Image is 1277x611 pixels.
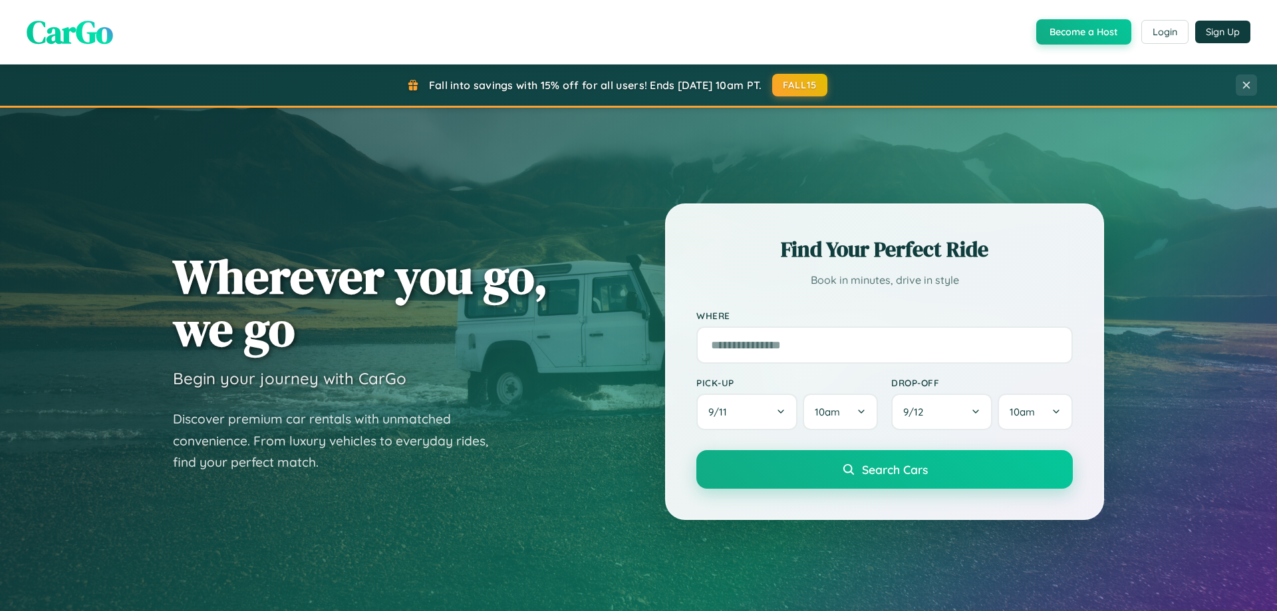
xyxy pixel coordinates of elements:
[696,271,1073,290] p: Book in minutes, drive in style
[891,377,1073,388] label: Drop-off
[173,368,406,388] h3: Begin your journey with CarGo
[696,377,878,388] label: Pick-up
[803,394,878,430] button: 10am
[696,310,1073,321] label: Where
[1036,19,1131,45] button: Become a Host
[696,394,797,430] button: 9/11
[903,406,930,418] span: 9 / 12
[1010,406,1035,418] span: 10am
[173,408,505,473] p: Discover premium car rentals with unmatched convenience. From luxury vehicles to everyday rides, ...
[696,235,1073,264] h2: Find Your Perfect Ride
[1141,20,1189,44] button: Login
[891,394,992,430] button: 9/12
[815,406,840,418] span: 10am
[696,450,1073,489] button: Search Cars
[708,406,734,418] span: 9 / 11
[27,10,113,54] span: CarGo
[173,250,548,355] h1: Wherever you go, we go
[1195,21,1250,43] button: Sign Up
[429,78,762,92] span: Fall into savings with 15% off for all users! Ends [DATE] 10am PT.
[998,394,1073,430] button: 10am
[862,462,928,477] span: Search Cars
[772,74,828,96] button: FALL15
